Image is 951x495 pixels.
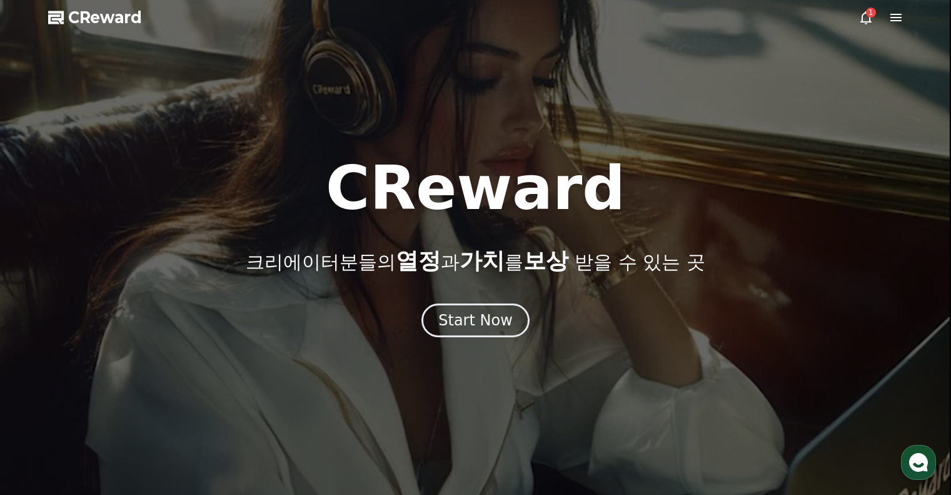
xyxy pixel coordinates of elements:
[460,248,505,273] span: 가치
[326,158,625,218] h1: CReward
[866,8,876,18] div: 1
[858,10,873,25] a: 1
[523,248,568,273] span: 보상
[421,304,530,337] button: Start Now
[68,8,142,28] span: CReward
[421,316,530,328] a: Start Now
[396,248,441,273] span: 열정
[246,248,705,273] p: 크리에이터분들의 과 를 받을 수 있는 곳
[48,8,142,28] a: CReward
[438,310,513,330] div: Start Now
